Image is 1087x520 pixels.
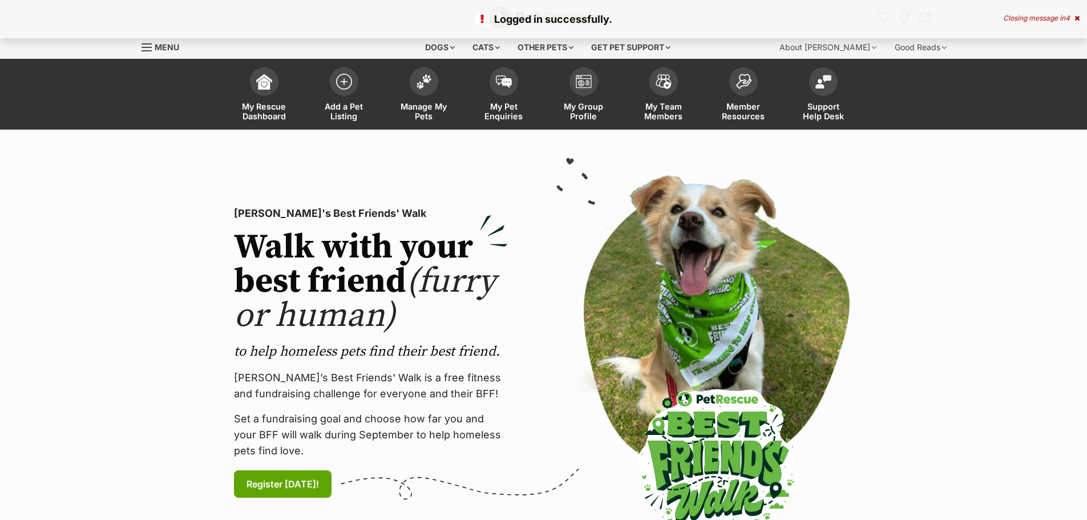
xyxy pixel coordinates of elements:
[234,231,508,333] h2: Walk with your best friend
[398,102,450,121] span: Manage My Pets
[496,75,512,88] img: pet-enquiries-icon-7e3ad2cf08bfb03b45e93fb7055b45f3efa6380592205ae92323e6603595dc1f.svg
[783,62,863,130] a: Support Help Desk
[247,477,319,491] span: Register [DATE]!
[798,102,849,121] span: Support Help Desk
[704,62,783,130] a: Member Resources
[478,102,530,121] span: My Pet Enquiries
[576,75,592,88] img: group-profile-icon-3fa3cf56718a62981997c0bc7e787c4b2cf8bcc04b72c1350f741eb67cf2f40e.svg
[815,75,831,88] img: help-desk-icon-fdf02630f3aa405de69fd3d07c3f3aa587a6932b1a1747fa1d2bba05be0121f9.svg
[239,102,290,121] span: My Rescue Dashboard
[736,74,751,89] img: member-resources-icon-8e73f808a243e03378d46382f2149f9095a855e16c252ad45f914b54edf8863c.svg
[142,36,187,57] a: Menu
[887,36,955,59] div: Good Reads
[417,36,463,59] div: Dogs
[234,470,332,498] a: Register [DATE]!
[234,205,508,221] p: [PERSON_NAME]'s Best Friends' Walk
[234,411,508,459] p: Set a fundraising goal and choose how far you and your BFF will walk during September to help hom...
[234,342,508,361] p: to help homeless pets find their best friend.
[558,102,609,121] span: My Group Profile
[336,74,352,90] img: add-pet-listing-icon-0afa8454b4691262ce3f59096e99ab1cd57d4a30225e0717b998d2c9b9846f56.svg
[544,62,624,130] a: My Group Profile
[656,74,672,89] img: team-members-icon-5396bd8760b3fe7c0b43da4ab00e1e3bb1a5d9ba89233759b79545d2d3fc5d0d.svg
[638,102,689,121] span: My Team Members
[234,370,508,402] p: [PERSON_NAME]’s Best Friends' Walk is a free fitness and fundraising challenge for everyone and t...
[718,102,769,121] span: Member Resources
[384,62,464,130] a: Manage My Pets
[256,74,272,90] img: dashboard-icon-eb2f2d2d3e046f16d808141f083e7271f6b2e854fb5c12c21221c1fb7104beca.svg
[464,36,508,59] div: Cats
[464,62,544,130] a: My Pet Enquiries
[771,36,884,59] div: About [PERSON_NAME]
[318,102,370,121] span: Add a Pet Listing
[304,62,384,130] a: Add a Pet Listing
[234,260,496,337] span: (furry or human)
[224,62,304,130] a: My Rescue Dashboard
[624,62,704,130] a: My Team Members
[416,74,432,89] img: manage-my-pets-icon-02211641906a0b7f246fdf0571729dbe1e7629f14944591b6c1af311fb30b64b.svg
[583,36,678,59] div: Get pet support
[155,42,179,52] span: Menu
[510,36,581,59] div: Other pets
